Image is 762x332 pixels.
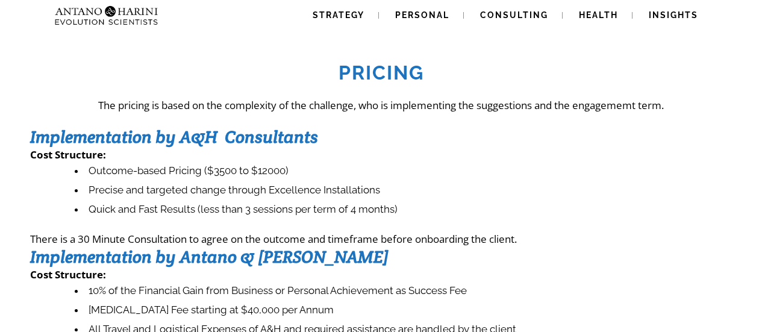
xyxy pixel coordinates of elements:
strong: Implementation by Antano & [PERSON_NAME] [30,246,389,268]
strong: Cost Structure [30,148,103,161]
strong: : [103,148,106,161]
p: The pricing is based on the complexity of the challenge, who is implementing the suggestions and ... [30,98,732,112]
li: Precise and targeted change through Excellence Installations [75,181,732,200]
span: Personal [395,10,449,20]
li: Outcome-based Pricing ($3500 to $12000) [75,161,732,181]
strong: Cost Structure: [30,268,106,281]
span: Strategy [313,10,364,20]
li: 10% of the Financial Gain from Business or Personal Achievement as Success Fee [75,281,732,301]
span: Insights [649,10,698,20]
li: Quick and Fast Results (less than 3 sessions per term of 4 months) [75,200,732,219]
span: Consulting [480,10,548,20]
strong: Pricing [339,61,424,84]
strong: Implementation by A&H Consultants [30,126,318,148]
li: [MEDICAL_DATA] Fee starting at $40,000 per Annum [75,301,732,320]
p: There is a 30 Minute Consultation to agree on the outcome and timeframe before onboarding the cli... [30,232,732,246]
span: Health [579,10,618,20]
